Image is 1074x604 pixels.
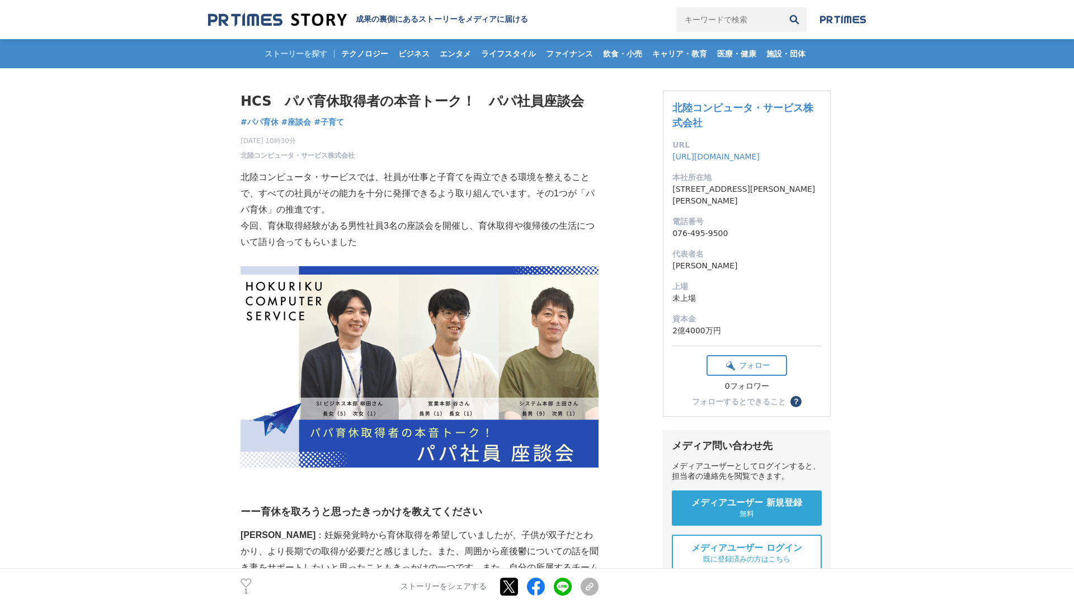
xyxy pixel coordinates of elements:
[599,39,647,68] a: 飲食・小売
[241,116,279,128] a: #パパ育休
[241,91,599,112] h1: HCS パパ育休取得者の本音トーク！ パパ社員座談会
[692,398,786,405] div: フォローするとできること
[281,117,312,127] span: #座談会
[672,281,821,292] dt: 上場
[672,490,822,526] a: メディアユーザー 新規登録 無料
[241,530,315,540] strong: [PERSON_NAME]
[241,266,599,468] img: thumbnail_a176d2e0-9e6f-11f0-a8fb-cf86870298dc.jpg
[401,582,487,592] p: ストーリーをシェアする
[672,152,760,161] a: [URL][DOMAIN_NAME]
[672,313,821,325] dt: 資本金
[713,49,761,59] span: 医療・健康
[672,183,821,207] dd: [STREET_ADDRESS][PERSON_NAME][PERSON_NAME]
[541,49,597,59] span: ファイナンス
[394,39,434,68] a: ビジネス
[762,49,810,59] span: 施設・団体
[672,228,821,239] dd: 076-495-9500
[706,381,787,391] div: 0フォロワー
[820,15,866,24] img: prtimes
[337,49,393,59] span: テクノロジー
[241,117,279,127] span: #パパ育休
[599,49,647,59] span: 飲食・小売
[241,150,355,161] a: 北陸コンピュータ・サービス株式会社
[672,248,821,260] dt: 代表者名
[281,116,312,128] a: #座談会
[672,292,821,304] dd: 未上場
[241,589,252,594] p: 1
[713,39,761,68] a: 医療・健康
[739,509,754,519] span: 無料
[648,39,712,68] a: キャリア・教育
[394,49,434,59] span: ビジネス
[672,172,821,183] dt: 本社所在地
[672,535,822,572] a: メディアユーザー ログイン 既に登録済みの方はこちら
[672,260,821,272] dd: [PERSON_NAME]
[356,15,528,25] h2: 成果の裏側にあるストーリーをメディアに届ける
[241,218,599,251] p: 今回、育休取得経験がある男性社員3名の座談会を開催し、育休取得や復帰後の生活について語り合ってもらいました
[435,49,475,59] span: エンタメ
[672,325,821,337] dd: 2億4000万円
[676,7,782,32] input: キーワードで検索
[648,49,712,59] span: キャリア・教育
[435,39,475,68] a: エンタメ
[477,39,540,68] a: ライフスタイル
[314,117,344,127] span: #子育て
[672,102,813,129] a: 北陸コンピュータ・サービス株式会社
[672,139,821,151] dt: URL
[241,169,599,218] p: 北陸コンピュータ・サービスでは、社員が仕事と子育てを両立できる環境を整えることで、すべての社員がその能力を十分に発揮できるよう取り組んでいます。その1つが「パパ育休」の推進です。
[208,12,347,27] img: 成果の裏側にあるストーリーをメディアに届ける
[541,39,597,68] a: ファイナンス
[691,542,802,554] span: メディアユーザー ログイン
[208,12,528,27] a: 成果の裏側にあるストーリーをメディアに届ける 成果の裏側にあるストーリーをメディアに届ける
[337,39,393,68] a: テクノロジー
[477,49,540,59] span: ライフスタイル
[790,396,802,407] button: ？
[672,461,822,482] div: メディアユーザーとしてログインすると、担当者の連絡先を閲覧できます。
[672,216,821,228] dt: 電話番号
[241,136,355,146] span: [DATE] 10時30分
[241,506,482,517] strong: ーー育休を取ろうと思ったきっかけを教えてください
[703,554,790,564] span: 既に登録済みの方はこちら
[691,497,802,509] span: メディアユーザー 新規登録
[672,439,822,452] div: メディア問い合わせ先
[706,355,787,376] button: フォロー
[782,7,807,32] button: 検索
[762,39,810,68] a: 施設・団体
[314,116,344,128] a: #子育て
[792,398,800,405] span: ？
